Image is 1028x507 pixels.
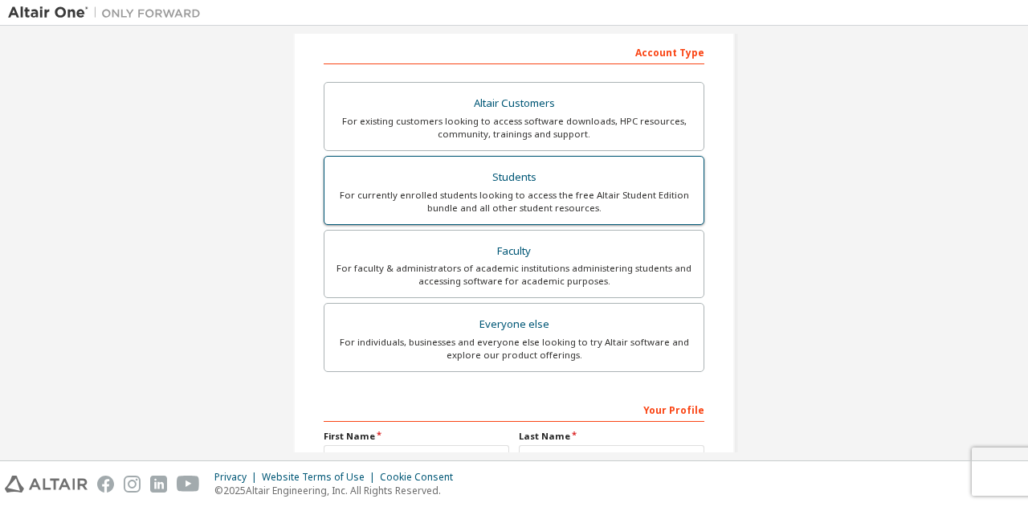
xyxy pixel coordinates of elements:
label: Last Name [519,430,704,443]
img: facebook.svg [97,476,114,493]
img: youtube.svg [177,476,200,493]
div: Privacy [214,471,262,484]
div: Cookie Consent [380,471,463,484]
label: First Name [324,430,509,443]
div: For faculty & administrators of academic institutions administering students and accessing softwa... [334,262,694,288]
div: Website Terms of Use [262,471,380,484]
div: Everyone else [334,313,694,336]
img: Altair One [8,5,209,21]
div: For currently enrolled students looking to access the free Altair Student Edition bundle and all ... [334,189,694,215]
img: altair_logo.svg [5,476,88,493]
div: Account Type [324,39,704,64]
div: For existing customers looking to access software downloads, HPC resources, community, trainings ... [334,115,694,141]
p: © 2025 Altair Engineering, Inc. All Rights Reserved. [214,484,463,497]
div: Faculty [334,240,694,263]
div: Students [334,166,694,189]
img: instagram.svg [124,476,141,493]
div: Your Profile [324,396,704,422]
div: For individuals, businesses and everyone else looking to try Altair software and explore our prod... [334,336,694,362]
img: linkedin.svg [150,476,167,493]
div: Altair Customers [334,92,694,115]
